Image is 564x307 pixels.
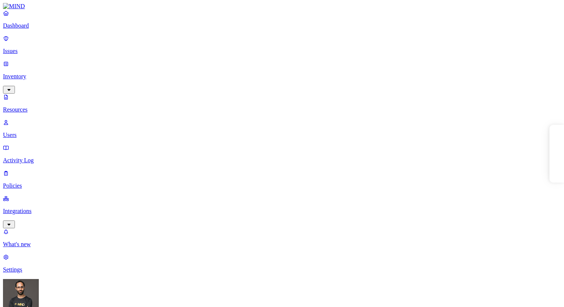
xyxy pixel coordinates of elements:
p: What's new [3,241,561,248]
a: Settings [3,254,561,273]
a: Policies [3,170,561,189]
p: Policies [3,182,561,189]
a: Activity Log [3,144,561,164]
p: Inventory [3,73,561,80]
img: MIND [3,3,25,10]
p: Activity Log [3,157,561,164]
a: What's new [3,228,561,248]
p: Integrations [3,208,561,214]
p: Resources [3,106,561,113]
p: Users [3,132,561,138]
a: Inventory [3,60,561,93]
p: Settings [3,266,561,273]
a: Users [3,119,561,138]
a: Integrations [3,195,561,227]
a: Resources [3,94,561,113]
a: Dashboard [3,10,561,29]
p: Dashboard [3,22,561,29]
a: MIND [3,3,561,10]
p: Issues [3,48,561,54]
a: Issues [3,35,561,54]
